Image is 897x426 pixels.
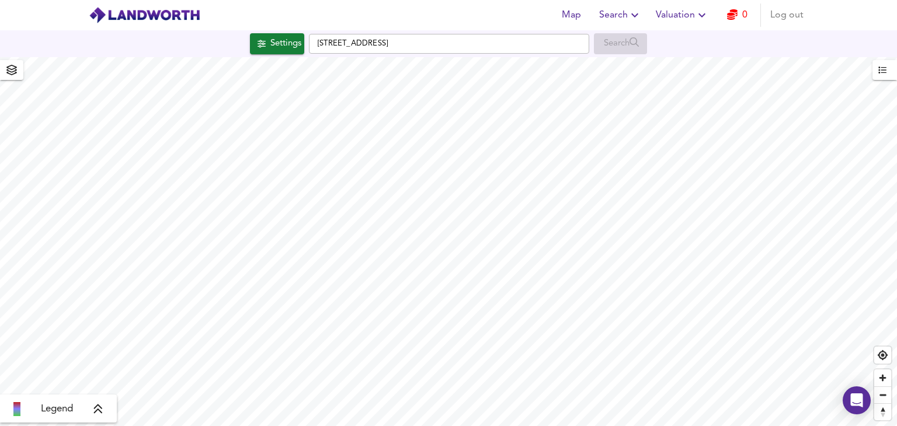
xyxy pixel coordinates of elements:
button: Valuation [651,4,714,27]
div: Click to configure Search Settings [250,33,304,54]
div: Open Intercom Messenger [843,386,871,414]
button: Zoom in [874,369,891,386]
span: Map [557,7,585,23]
button: Find my location [874,347,891,364]
a: 0 [727,7,747,23]
button: Log out [766,4,808,27]
img: logo [89,6,200,24]
span: Zoom out [874,387,891,403]
input: Enter a location... [309,34,589,54]
span: Legend [41,402,73,416]
div: Enable a Source before running a Search [594,33,647,54]
button: 0 [718,4,756,27]
span: Log out [770,7,804,23]
span: Search [599,7,642,23]
button: Zoom out [874,386,891,403]
button: Settings [250,33,304,54]
button: Reset bearing to north [874,403,891,420]
button: Search [594,4,646,27]
span: Valuation [656,7,709,23]
div: Settings [270,36,301,51]
button: Map [552,4,590,27]
span: Reset bearing to north [874,404,891,420]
